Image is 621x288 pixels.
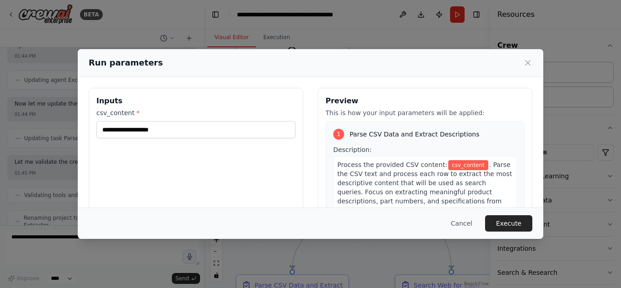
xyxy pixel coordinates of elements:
[89,56,163,69] h2: Run parameters
[326,108,525,117] p: This is how your input parameters will be applied:
[333,129,344,140] div: 1
[96,96,295,106] h3: Inputs
[337,161,447,168] span: Process the provided CSV content:
[337,161,512,241] span: . Parse the CSV text and process each row to extract the most descriptive content that will be us...
[444,215,480,232] button: Cancel
[326,96,525,106] h3: Preview
[333,146,371,153] span: Description:
[350,130,479,139] span: Parse CSV Data and Extract Descriptions
[96,108,295,117] label: csv_content
[485,215,532,232] button: Execute
[448,160,488,170] span: Variable: csv_content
